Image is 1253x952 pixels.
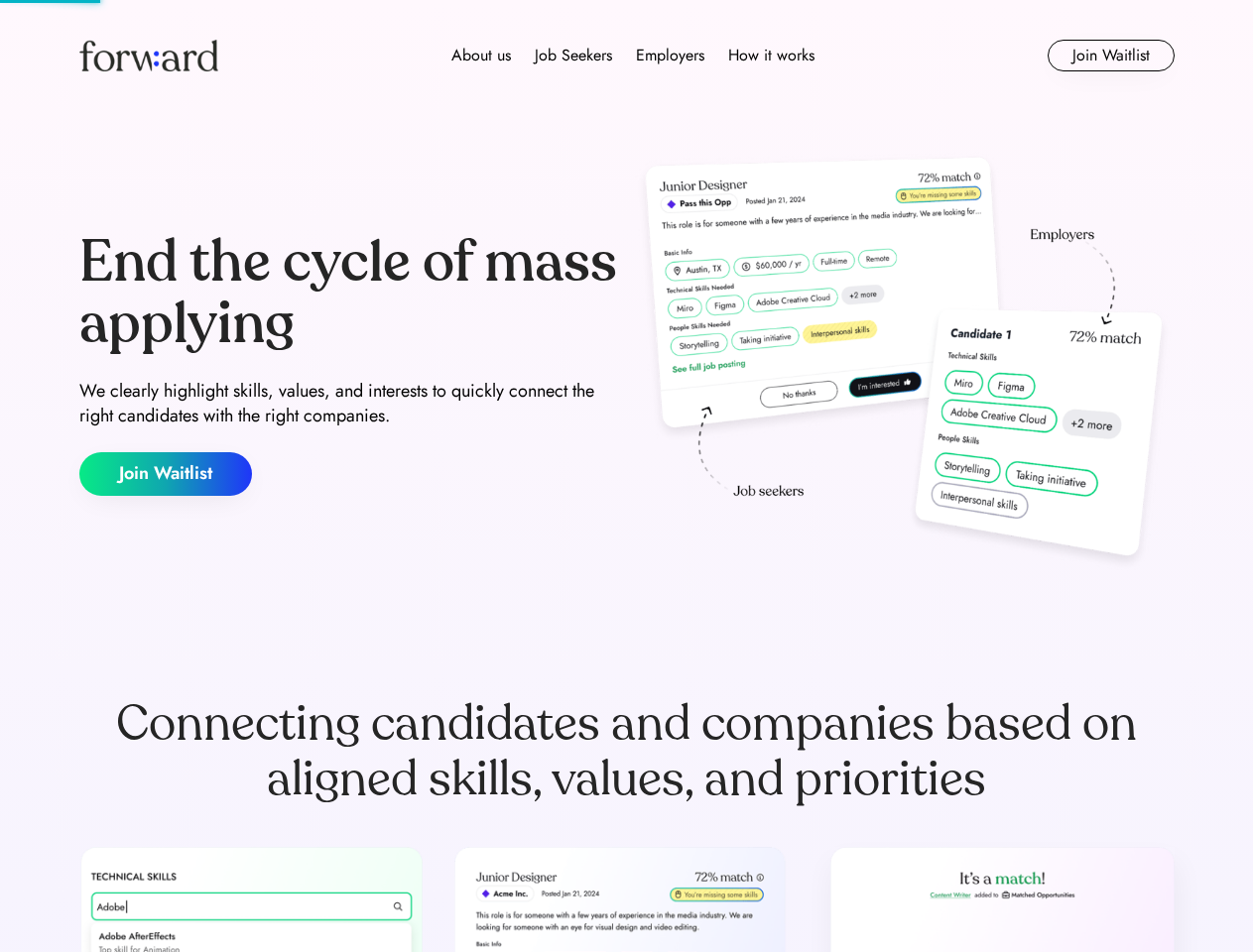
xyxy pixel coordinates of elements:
div: How it works [728,44,814,67]
div: Connecting candidates and companies based on aligned skills, values, and priorities [79,696,1175,807]
div: Job Seekers [535,44,612,67]
div: Employers [636,44,704,67]
img: Forward logo [79,40,218,71]
button: Join Waitlist [1048,40,1175,71]
div: We clearly highlight skills, values, and interests to quickly connect the right candidates with t... [79,379,619,428]
div: About us [451,44,511,67]
button: Join Waitlist [79,452,252,496]
div: End the cycle of mass applying [79,232,619,354]
img: hero-image.png [635,151,1175,577]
